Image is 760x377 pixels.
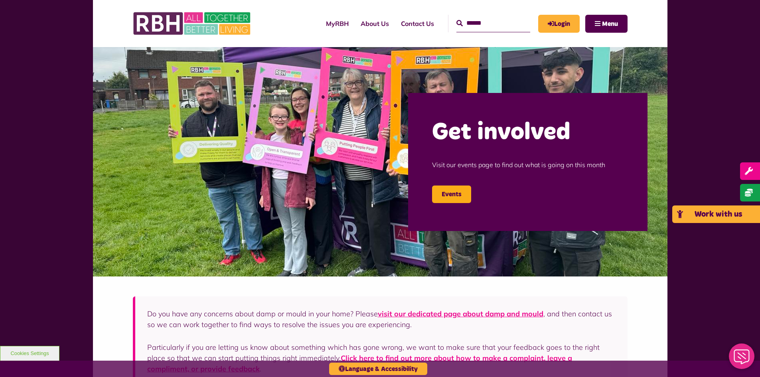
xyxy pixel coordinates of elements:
a: About Us [355,13,395,34]
img: Image (22) [93,47,667,276]
button: Navigation [585,15,628,33]
button: Language & Accessibility [329,363,427,375]
a: Work with us [672,205,760,223]
a: visit our dedicated page about damp and mould [378,309,543,318]
input: Search [456,15,530,32]
p: Do you have any concerns about damp or mould in your home? Please , and then contact us so we can... [147,308,616,330]
iframe: Netcall Web Assistant for live chat [724,341,760,377]
span: Work with us [695,210,742,218]
span: Menu [602,21,618,27]
a: Click here to find out more about how to make a complaint, leave a compliment, or provide feedback [147,353,572,373]
h2: Get involved [432,117,624,148]
a: MyRBH [320,13,355,34]
img: RBH [133,8,253,39]
a: Events [432,186,471,203]
a: Contact Us [395,13,440,34]
a: MyRBH [538,15,580,33]
p: Visit our events page to find out what is going on this month [432,148,624,182]
p: Particularly if you are letting us know about something which has gone wrong, we want to make sur... [147,342,616,374]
